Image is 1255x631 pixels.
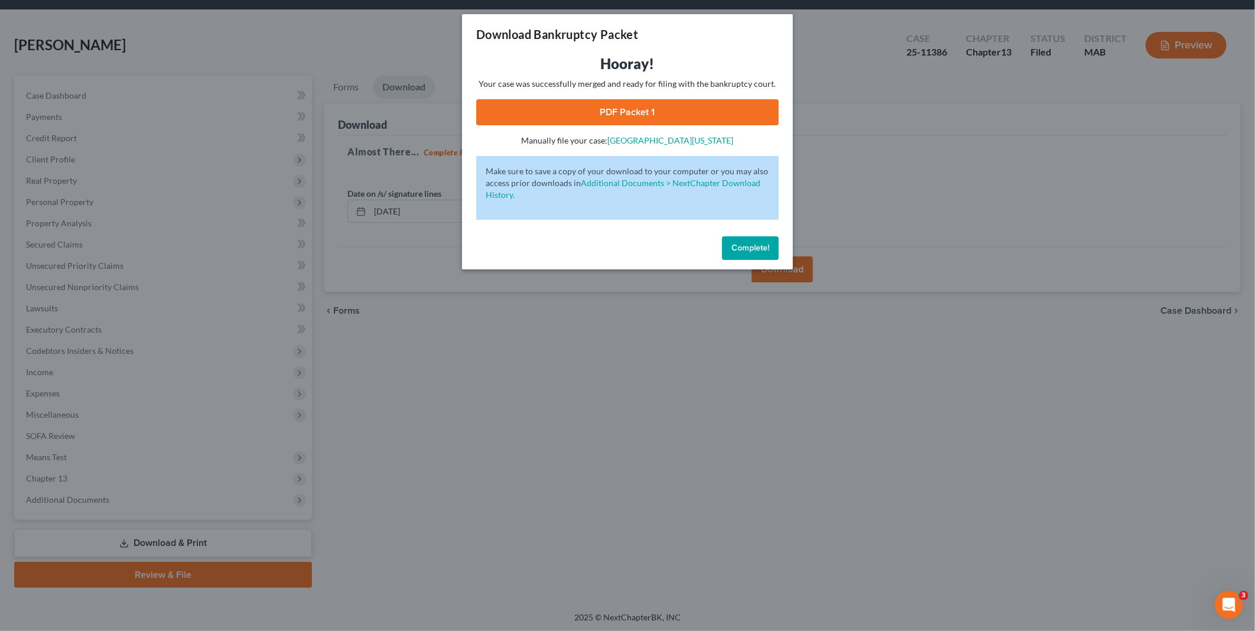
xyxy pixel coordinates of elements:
p: Your case was successfully merged and ready for filing with the bankruptcy court. [476,78,779,90]
p: Manually file your case: [476,135,779,147]
h3: Download Bankruptcy Packet [476,26,638,43]
a: PDF Packet 1 [476,99,779,125]
button: Complete! [722,236,779,260]
span: 3 [1239,591,1249,600]
p: Make sure to save a copy of your download to your computer or you may also access prior downloads in [486,165,769,201]
span: Complete! [731,243,769,253]
a: Additional Documents > NextChapter Download History. [486,178,760,200]
a: [GEOGRAPHIC_DATA][US_STATE] [608,135,734,145]
iframe: Intercom live chat [1215,591,1243,619]
h3: Hooray! [476,54,779,73]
